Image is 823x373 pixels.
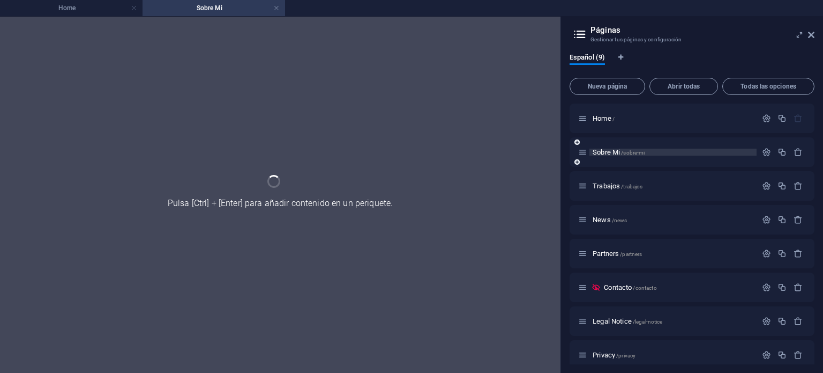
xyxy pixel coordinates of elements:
[633,285,656,291] span: /contacto
[143,2,285,14] h4: Sobre Mi
[590,25,814,35] h2: Páginas
[620,251,642,257] span: /partners
[794,181,803,191] div: Eliminar
[570,51,605,66] span: Español (9)
[722,78,814,95] button: Todas las opciones
[794,148,803,157] div: Eliminar
[777,114,787,123] div: Duplicar
[762,215,771,224] div: Configuración
[762,350,771,360] div: Configuración
[794,249,803,258] div: Eliminar
[633,319,663,325] span: /legal-notice
[590,35,793,45] h3: Gestionar tus páginas y configuración
[762,317,771,326] div: Configuración
[589,216,757,223] div: News/news
[593,182,642,190] span: Haz clic para abrir la página
[593,250,642,258] span: Haz clic para abrir la página
[570,78,645,95] button: Nueva página
[794,350,803,360] div: Eliminar
[654,83,713,90] span: Abrir todas
[777,148,787,157] div: Duplicar
[593,317,662,325] span: Haz clic para abrir la página
[589,352,757,359] div: Privacy/privacy
[794,317,803,326] div: Eliminar
[601,284,757,291] div: Contacto/contacto
[794,283,803,292] div: Eliminar
[777,283,787,292] div: Duplicar
[794,114,803,123] div: La página principal no puede eliminarse
[570,53,814,74] div: Pestañas de idiomas
[593,114,615,122] span: Haz clic para abrir la página
[727,83,810,90] span: Todas las opciones
[794,215,803,224] div: Eliminar
[616,353,635,359] span: /privacy
[589,149,757,156] div: Sobre Mi/sobre-mi
[777,181,787,191] div: Duplicar
[777,317,787,326] div: Duplicar
[593,351,635,359] span: Haz clic para abrir la página
[593,148,645,156] span: Sobre Mi
[777,350,787,360] div: Duplicar
[762,114,771,123] div: Configuración
[589,182,757,189] div: Trabajos/trabajos
[621,184,642,189] span: /trabajos
[589,318,757,325] div: Legal Notice/legal-notice
[762,181,771,191] div: Configuración
[589,250,757,257] div: Partners/partners
[762,148,771,157] div: Configuración
[604,283,656,291] span: Haz clic para abrir la página
[649,78,718,95] button: Abrir todas
[612,217,627,223] span: /news
[593,216,627,224] span: Haz clic para abrir la página
[574,83,640,90] span: Nueva página
[762,283,771,292] div: Configuración
[589,115,757,122] div: Home/
[777,215,787,224] div: Duplicar
[612,116,615,122] span: /
[762,249,771,258] div: Configuración
[777,249,787,258] div: Duplicar
[621,150,645,156] span: /sobre-mi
